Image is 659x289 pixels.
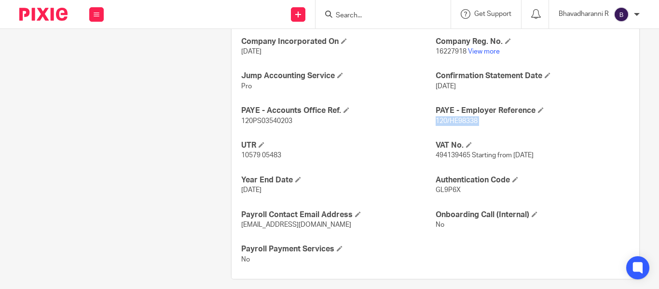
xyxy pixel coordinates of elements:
span: 494139465 Starting from [DATE] [436,152,534,159]
h4: Confirmation Statement Date [436,71,630,81]
span: [EMAIL_ADDRESS][DOMAIN_NAME] [241,221,351,228]
h4: Payroll Payment Services [241,244,435,254]
a: View more [468,48,500,55]
p: Bhavadharanni R [559,9,609,19]
span: Pro [241,83,252,90]
span: [DATE] [241,187,261,193]
span: No [241,256,250,263]
h4: Jump Accounting Service [241,71,435,81]
h4: Authentication Code [436,175,630,185]
h4: Payroll Contact Email Address [241,210,435,220]
h4: UTR [241,140,435,151]
h4: PAYE - Accounts Office Ref. [241,106,435,116]
h4: Company Reg. No. [436,37,630,47]
h4: Company Incorporated On [241,37,435,47]
h4: Onboarding Call (Internal) [436,210,630,220]
img: Pixie [19,8,68,21]
span: GL9P6X [436,187,461,193]
span: 16227918 [436,48,467,55]
h4: VAT No. [436,140,630,151]
span: Get Support [474,11,511,17]
input: Search [335,12,422,20]
h4: PAYE - Employer Reference [436,106,630,116]
span: 120PS03540203 [241,118,292,124]
span: [DATE] [436,83,456,90]
img: svg%3E [614,7,629,22]
span: [DATE] [241,48,261,55]
span: 120/HE98338 [436,118,478,124]
h4: Year End Date [241,175,435,185]
span: No [436,221,444,228]
span: 10579 05483 [241,152,281,159]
